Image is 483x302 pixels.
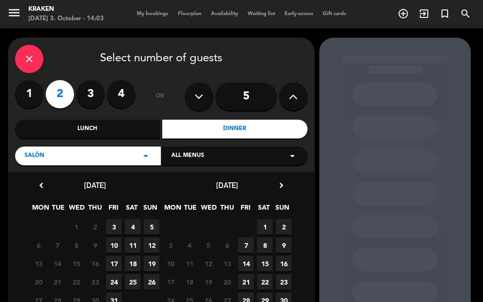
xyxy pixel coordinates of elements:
span: 8 [257,237,273,253]
span: 10 [106,237,122,253]
span: Early-access [280,11,318,16]
span: [DATE] [84,180,106,190]
i: close [24,53,35,65]
span: 5 [200,237,216,253]
label: 3 [76,80,105,108]
span: 11 [182,256,197,271]
span: 22 [257,274,273,290]
span: 11 [125,237,141,253]
span: 20 [219,274,235,290]
span: [DATE] [216,180,238,190]
span: 22 [68,274,84,290]
i: chevron_left [36,180,46,190]
span: THU [219,202,235,218]
span: TUE [50,202,66,218]
span: WED [69,202,84,218]
span: 9 [87,237,103,253]
div: Select number of guests [15,45,308,73]
i: menu [7,6,21,20]
span: 13 [219,256,235,271]
span: 18 [125,256,141,271]
span: 4 [125,219,141,235]
span: 3 [163,237,178,253]
span: 24 [106,274,122,290]
span: 5 [144,219,159,235]
span: 20 [31,274,46,290]
span: 14 [238,256,254,271]
span: 21 [50,274,65,290]
span: WED [201,202,217,218]
span: Availability [206,11,243,16]
button: menu [7,6,21,23]
span: 16 [276,256,291,271]
i: arrow_drop_down [287,150,298,162]
span: 14 [50,256,65,271]
span: 8 [68,237,84,253]
span: 7 [50,237,65,253]
span: 10 [163,256,178,271]
span: Waiting list [243,11,280,16]
span: 6 [31,237,46,253]
span: 21 [238,274,254,290]
span: 15 [257,256,273,271]
span: 15 [68,256,84,271]
span: 19 [200,274,216,290]
i: add_circle_outline [398,8,409,19]
span: 4 [182,237,197,253]
label: 4 [107,80,135,108]
span: MON [32,202,48,218]
div: Kraken [28,5,104,14]
i: chevron_right [276,180,286,190]
i: exit_to_app [418,8,430,19]
span: SUN [275,202,290,218]
span: SAT [124,202,140,218]
label: 1 [15,80,43,108]
span: Gift cards [318,11,351,16]
span: SAT [256,202,272,218]
span: MON [164,202,180,218]
span: 12 [200,256,216,271]
span: 1 [68,219,84,235]
div: or [145,80,175,113]
i: search [460,8,471,19]
span: My bookings [132,11,173,16]
span: 6 [219,237,235,253]
span: All menus [171,151,204,161]
span: 26 [144,274,159,290]
span: 9 [276,237,291,253]
span: TUE [183,202,198,218]
span: 17 [163,274,178,290]
span: SUN [142,202,158,218]
span: 25 [125,274,141,290]
span: 16 [87,256,103,271]
span: 17 [106,256,122,271]
span: 13 [31,256,46,271]
span: 7 [238,237,254,253]
i: arrow_drop_down [140,150,151,162]
label: 2 [46,80,74,108]
span: 2 [276,219,291,235]
span: 23 [87,274,103,290]
div: Dinner [162,120,308,139]
span: 3 [106,219,122,235]
div: Lunch [15,120,160,139]
span: 19 [144,256,159,271]
div: [DATE] 3. October - 14:03 [28,14,104,24]
i: turned_in_not [439,8,450,19]
span: FRI [106,202,121,218]
span: 23 [276,274,291,290]
span: 1 [257,219,273,235]
span: 18 [182,274,197,290]
span: Salón [25,151,44,161]
span: 2 [87,219,103,235]
span: Floorplan [173,11,206,16]
span: THU [87,202,103,218]
span: 12 [144,237,159,253]
span: FRI [238,202,253,218]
